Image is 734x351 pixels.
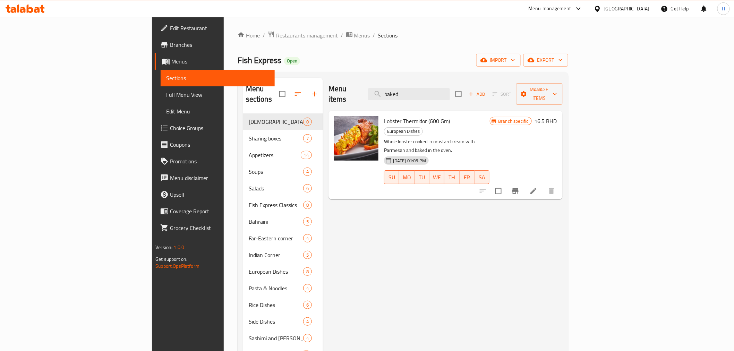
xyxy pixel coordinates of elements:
span: Add [468,90,486,98]
a: Coupons [155,136,274,153]
div: Far-Eastern corner4 [243,230,323,247]
span: SU [387,172,396,182]
span: Far-Eastern corner [249,234,303,242]
span: 6 [304,185,311,192]
span: Restaurants management [276,31,338,40]
span: H [722,5,725,12]
span: Add item [466,89,488,100]
a: Upsell [155,186,274,203]
div: items [303,168,312,176]
span: Fish Express Classics [249,201,303,209]
div: [GEOGRAPHIC_DATA] [604,5,650,12]
div: Fish Express Classics8 [243,197,323,213]
button: export [523,54,568,67]
p: Whole lobster cooked in mustard cream with Parmesan and baked in the oven. [384,137,489,155]
button: TH [444,170,459,184]
span: 4 [304,235,311,242]
div: Open [284,57,300,65]
span: Sharing boxes [249,134,303,143]
span: Branches [170,41,269,49]
div: [DEMOGRAPHIC_DATA] Box0 [243,113,323,130]
li: / [373,31,375,40]
div: Sharing boxes7 [243,130,323,147]
button: SU [384,170,399,184]
div: Indian Corner5 [243,247,323,263]
span: Get support on: [155,255,187,264]
span: Fish Express [238,52,281,68]
span: 1.0.0 [174,243,185,252]
button: Manage items [516,83,563,105]
span: Bahraini [249,217,303,226]
button: Add [466,89,488,100]
span: Select section first [488,89,516,100]
span: Side Dishes [249,317,303,326]
a: Coverage Report [155,203,274,220]
a: Edit menu item [529,187,538,195]
button: SA [475,170,489,184]
a: Edit Menu [161,103,274,120]
h6: 16.5 BHD [535,116,557,126]
div: Menu-management [529,5,571,13]
button: import [476,54,521,67]
span: SA [477,172,487,182]
span: Coupons [170,140,269,149]
div: items [303,317,312,326]
div: Sashimi and Sushi [249,334,303,342]
a: Choice Groups [155,120,274,136]
div: Side Dishes4 [243,313,323,330]
div: items [303,267,312,276]
a: Menu disclaimer [155,170,274,186]
span: Indian Corner [249,251,303,259]
a: Support.OpsPlatform [155,262,199,271]
img: Lobster Thermidor (600 Gm) [334,116,378,161]
span: Soups [249,168,303,176]
span: Version: [155,243,172,252]
button: delete [543,183,560,199]
li: / [341,31,343,40]
span: Sections [166,74,269,82]
a: Edit Restaurant [155,20,274,36]
span: Edit Menu [166,107,269,115]
span: Coverage Report [170,207,269,215]
h2: Menu items [328,84,360,104]
span: 4 [304,285,311,292]
span: 4 [304,169,311,175]
span: TU [417,172,427,182]
a: Menus [346,31,370,40]
span: 14 [301,152,311,159]
div: items [303,184,312,192]
span: Menus [171,57,269,66]
button: WE [429,170,444,184]
span: 8 [304,202,311,208]
a: Promotions [155,153,274,170]
span: WE [432,172,442,182]
div: items [303,217,312,226]
span: Select to update [491,184,506,198]
a: Branches [155,36,274,53]
span: 0 [304,119,311,125]
span: Edit Restaurant [170,24,269,32]
div: items [303,301,312,309]
div: Salads6 [243,180,323,197]
button: Add section [306,86,323,102]
span: Lobster Thermidor (600 Gm) [384,116,450,126]
span: Pasta & Noodles [249,284,303,292]
span: 5 [304,252,311,258]
span: MO [402,172,411,182]
span: Branch specific [496,118,531,125]
span: 6 [304,302,311,308]
span: 7 [304,135,311,142]
a: Sections [161,70,274,86]
div: items [303,118,312,126]
span: [DEMOGRAPHIC_DATA] Box [249,118,303,126]
a: Menus [155,53,274,70]
button: FR [460,170,475,184]
span: 5 [304,219,311,225]
div: items [303,201,312,209]
span: European Dishes [384,127,423,135]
